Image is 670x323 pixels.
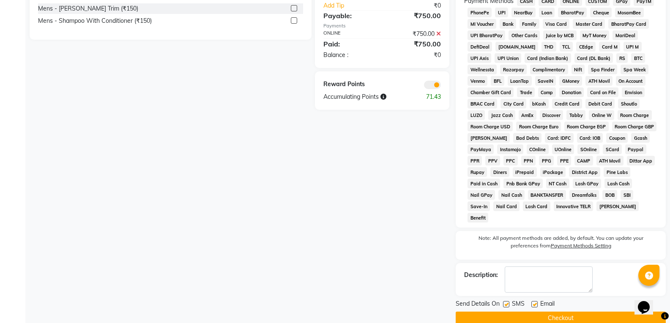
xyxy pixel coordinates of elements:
span: LUZO [468,110,485,120]
span: UOnline [552,144,574,154]
span: Room Charge Euro [516,122,561,131]
span: BANKTANSFER [528,190,566,200]
span: DefiDeal [468,42,492,52]
span: City Card [500,99,526,109]
span: Spa Week [621,65,648,74]
span: Comp [538,87,556,97]
span: Family [520,19,539,29]
iframe: chat widget [634,289,662,315]
span: Venmo [468,76,487,86]
span: SBI [621,190,633,200]
span: Card (DL Bank) [574,53,613,63]
span: Room Charge GBP [612,122,657,131]
span: iPackage [540,167,566,177]
span: Save-In [468,201,490,211]
span: Juice by MCB [543,30,577,40]
span: BharatPay [558,8,587,17]
div: ₹0 [382,51,447,60]
div: Payable: [317,11,382,21]
span: Dreamfolks [569,190,599,200]
label: Payment Methods Setting [551,242,611,250]
span: MyT Money [580,30,610,40]
span: TCL [560,42,573,52]
span: Jazz Cash [488,110,515,120]
span: NT Cash [546,179,569,188]
span: AmEx [519,110,536,120]
span: Online W [589,110,614,120]
span: [PERSON_NAME] [468,133,510,143]
span: BharatPay Card [608,19,649,29]
span: Lash GPay [573,179,602,188]
span: Other Cards [509,30,540,40]
span: Diners [490,167,509,177]
span: PPV [485,156,500,166]
span: Credit Card [552,99,582,109]
span: Lash Cash [604,179,632,188]
span: Room Charge [618,110,652,120]
span: Paid in Cash [468,179,500,188]
span: CAMP [574,156,593,166]
span: SaveIN [535,76,556,86]
span: PPE [557,156,571,166]
span: Razorpay [500,65,527,74]
span: SOnline [577,144,599,154]
span: Spa Finder [588,65,617,74]
span: BOB [602,190,617,200]
span: Coupon [606,133,628,143]
span: SCard [603,144,622,154]
span: Envision [622,87,645,97]
span: Loan [539,8,555,17]
div: Mens - Shampoo With Conditioner (₹150) [38,16,152,25]
span: UPI Union [495,53,521,63]
span: Tabby [566,110,585,120]
div: ₹750.00 [382,39,447,49]
span: Paypal [625,144,646,154]
span: BTC [631,53,645,63]
span: Nail GPay [468,190,495,200]
span: Donation [559,87,584,97]
span: Chamber Gift Card [468,87,514,97]
span: Room Charge EGP [564,122,609,131]
span: UPI M [624,42,642,52]
span: iPrepaid [513,167,537,177]
span: GMoney [559,76,582,86]
span: Discover [540,110,563,120]
span: Cheque [590,8,612,17]
div: Reward Points [317,80,382,89]
span: Gcash [631,133,650,143]
span: PPG [539,156,554,166]
span: District App [569,167,600,177]
span: Email [540,299,555,310]
span: SMS [512,299,525,310]
span: PhonePe [468,8,492,17]
span: Dittor App [627,156,655,166]
span: Benefit [468,213,488,223]
span: PayMaya [468,144,494,154]
span: Card on File [587,87,618,97]
span: Card: IDFC [545,133,574,143]
span: THD [541,42,556,52]
span: Debit Card [585,99,615,109]
span: UPI Axis [468,53,491,63]
span: MariDeal [613,30,638,40]
div: ₹750.00 [382,30,447,38]
span: Bank [500,19,516,29]
span: Bad Debts [513,133,541,143]
span: PPN [521,156,536,166]
span: UPI BharatPay [468,30,505,40]
div: ₹0 [393,1,447,10]
span: On Account [616,76,645,86]
label: Note: All payment methods are added, by default. You can update your preferences from [464,234,657,253]
a: Add Tip [317,1,393,10]
span: Nift [572,65,585,74]
span: Card: IOB [577,133,603,143]
span: NearBuy [511,8,536,17]
span: MosamBee [615,8,644,17]
span: Lash Card [523,201,550,211]
div: Payments [323,22,441,30]
span: Send Details On [456,299,500,310]
span: Trade [517,87,535,97]
div: Mens - [PERSON_NAME] Trim (₹150) [38,4,138,13]
span: Nail Cash [498,190,525,200]
div: ONLINE [317,30,382,38]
